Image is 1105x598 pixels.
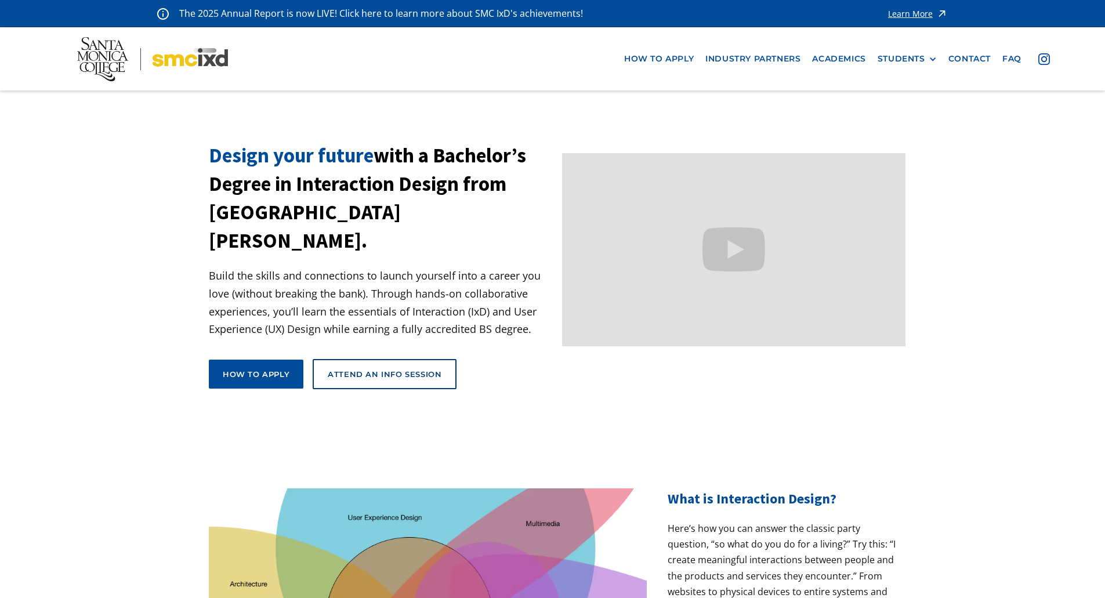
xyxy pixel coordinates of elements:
[878,54,937,64] div: STUDENTS
[77,37,228,81] img: Santa Monica College - SMC IxD logo
[313,359,457,389] a: Attend an Info Session
[936,6,948,21] img: icon - arrow - alert
[1038,53,1050,65] img: icon - instagram
[668,488,896,509] h2: What is Interaction Design?
[209,267,553,338] p: Build the skills and connections to launch yourself into a career you love (without breaking the ...
[223,369,289,379] div: How to apply
[209,360,303,389] a: How to apply
[328,369,441,379] div: Attend an Info Session
[888,10,933,18] div: Learn More
[209,142,553,255] h1: with a Bachelor’s Degree in Interaction Design from [GEOGRAPHIC_DATA][PERSON_NAME].
[179,6,584,21] p: The 2025 Annual Report is now LIVE! Click here to learn more about SMC IxD's achievements!
[618,48,700,70] a: how to apply
[997,48,1027,70] a: faq
[157,8,169,20] img: icon - information - alert
[209,143,374,168] span: Design your future
[700,48,806,70] a: industry partners
[888,6,948,21] a: Learn More
[943,48,997,70] a: contact
[806,48,871,70] a: Academics
[562,153,906,346] iframe: Design your future with a Bachelor's Degree in Interaction Design from Santa Monica College
[878,54,925,64] div: STUDENTS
